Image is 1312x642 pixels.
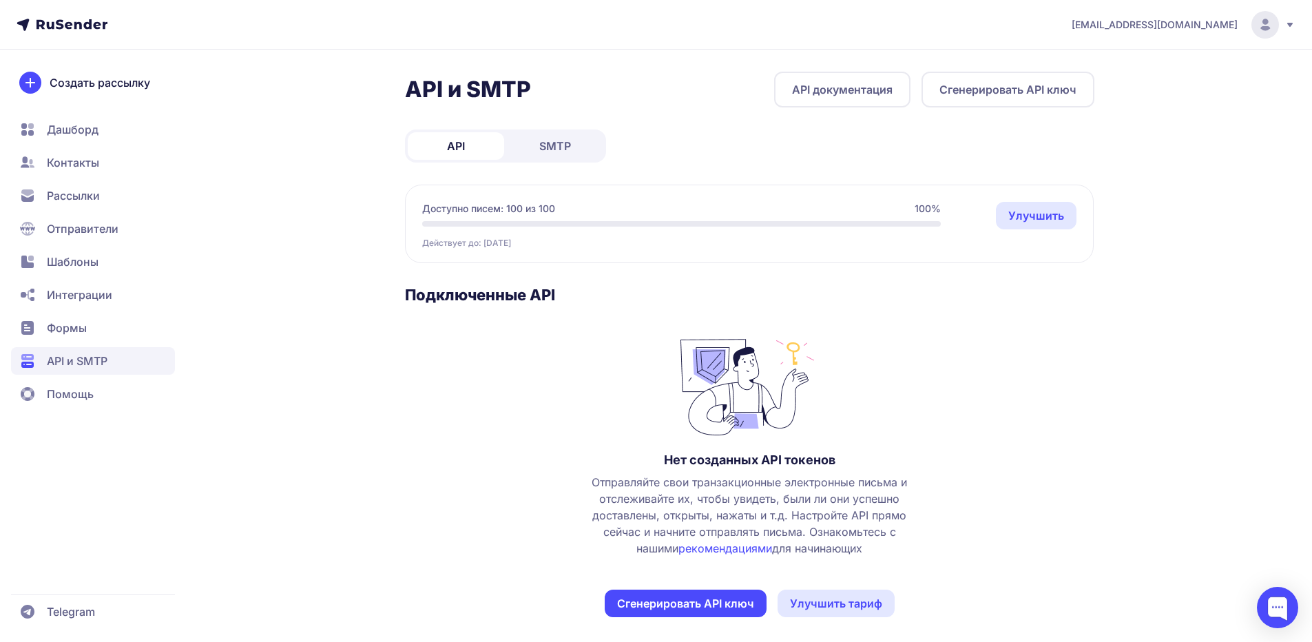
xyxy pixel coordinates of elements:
[47,220,118,237] span: Отправители
[11,598,175,625] a: Telegram
[47,386,94,402] span: Помощь
[1072,18,1238,32] span: [EMAIL_ADDRESS][DOMAIN_NAME]
[678,541,772,555] a: рекомендациями
[605,590,767,617] button: Сгенерировать API ключ
[422,238,511,249] span: Действует до: [DATE]
[47,287,112,303] span: Интеграции
[47,320,87,336] span: Формы
[664,452,835,468] h3: Нет созданных API токенов
[47,187,100,204] span: Рассылки
[408,132,504,160] a: API
[778,590,895,617] a: Улучшить тариф
[539,138,571,154] span: SMTP
[915,202,941,216] span: 100%
[680,332,818,435] img: no_photo
[921,72,1094,107] button: Сгенерировать API ключ
[447,138,465,154] span: API
[774,72,910,107] a: API документация
[47,154,99,171] span: Контакты
[405,76,531,103] h2: API и SMTP
[50,74,150,91] span: Создать рассылку
[47,603,95,620] span: Telegram
[47,121,98,138] span: Дашборд
[579,474,920,557] span: Отправляйте свои транзакционные электронные письма и отслеживайте их, чтобы увидеть, были ли они ...
[507,132,603,160] a: SMTP
[405,285,1094,304] h3: Подключенные API
[47,353,107,369] span: API и SMTP
[47,253,98,270] span: Шаблоны
[422,202,555,216] span: Доступно писем: 100 из 100
[996,202,1076,229] a: Улучшить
